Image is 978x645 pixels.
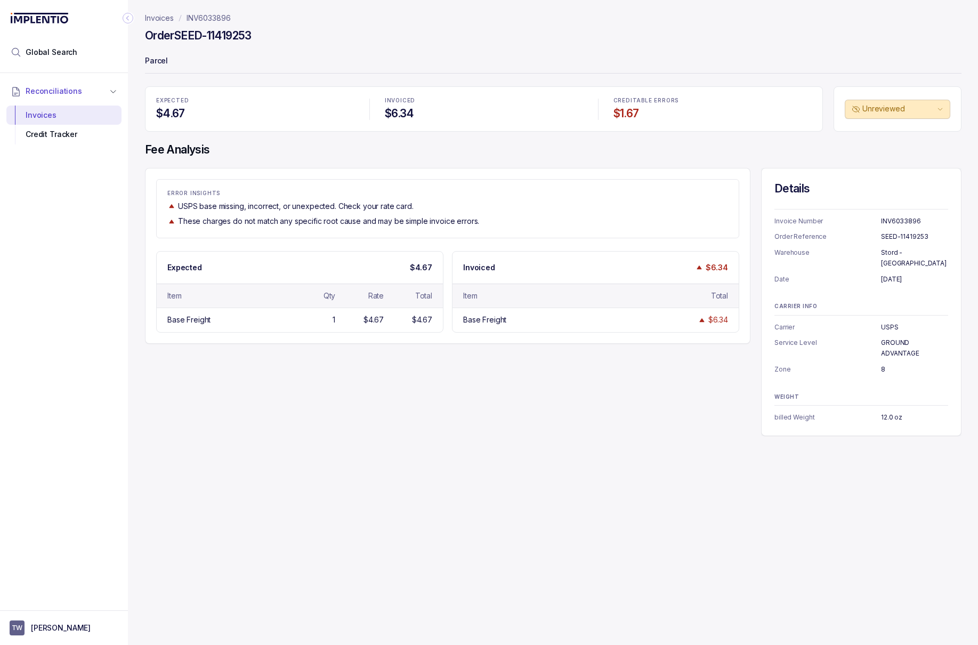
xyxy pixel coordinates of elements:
[415,291,432,301] div: Total
[463,315,506,325] div: Base Freight
[15,106,113,125] div: Invoices
[881,412,948,423] p: 12.0 oz
[26,47,77,58] span: Global Search
[6,79,122,103] button: Reconciliations
[881,364,948,375] p: 8
[774,231,881,242] p: Order Reference
[774,394,948,400] p: WEIGHT
[10,620,25,635] span: User initials
[881,337,948,358] p: GROUND ADVANTAGE
[167,190,728,197] p: ERROR INSIGHTS
[368,291,384,301] div: Rate
[31,623,91,633] p: [PERSON_NAME]
[167,217,176,225] img: trend image
[178,201,414,212] p: USPS base missing, incorrect, or unexpected. Check your rate card.
[774,412,881,423] p: billed Weight
[881,216,948,227] p: INV6033896
[156,106,354,121] h4: $4.67
[881,231,948,242] p: SEED-11419253
[385,106,583,121] h4: $6.34
[145,51,961,72] p: Parcel
[410,262,432,273] p: $4.67
[10,620,118,635] button: User initials[PERSON_NAME]
[463,262,495,273] p: Invoiced
[167,202,176,210] img: trend image
[774,247,881,268] p: Warehouse
[324,291,336,301] div: Qty
[145,28,252,43] h4: Order SEED-11419253
[845,100,950,119] button: Unreviewed
[774,216,948,284] ul: Information Summary
[881,247,948,268] p: Stord - [GEOGRAPHIC_DATA]
[178,216,479,227] p: These charges do not match any specific root cause and may be simple invoice errors.
[774,303,948,310] p: CARRIER INFO
[15,125,113,144] div: Credit Tracker
[774,412,948,423] ul: Information Summary
[613,106,812,121] h4: $1.67
[167,262,202,273] p: Expected
[6,103,122,147] div: Reconciliations
[145,13,231,23] nav: breadcrumb
[167,315,211,325] div: Base Freight
[774,216,881,227] p: Invoice Number
[145,142,961,157] h4: Fee Analysis
[881,274,948,285] p: [DATE]
[613,98,812,104] p: CREDITABLE ERRORS
[167,291,181,301] div: Item
[774,364,881,375] p: Zone
[333,315,335,325] div: 1
[774,322,948,375] ul: Information Summary
[695,263,704,271] img: trend image
[122,12,134,25] div: Collapse Icon
[881,322,948,333] p: USPS
[706,262,728,273] p: $6.34
[26,86,82,96] span: Reconciliations
[156,98,354,104] p: EXPECTED
[412,315,432,325] div: $4.67
[463,291,477,301] div: Item
[145,13,174,23] a: Invoices
[698,316,706,324] img: trend image
[774,274,881,285] p: Date
[385,98,583,104] p: INVOICED
[774,337,881,358] p: Service Level
[774,322,881,333] p: Carrier
[187,13,231,23] a: INV6033896
[708,315,728,325] div: $6.34
[363,315,384,325] div: $4.67
[774,181,948,196] h4: Details
[711,291,728,301] div: Total
[862,103,935,114] p: Unreviewed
